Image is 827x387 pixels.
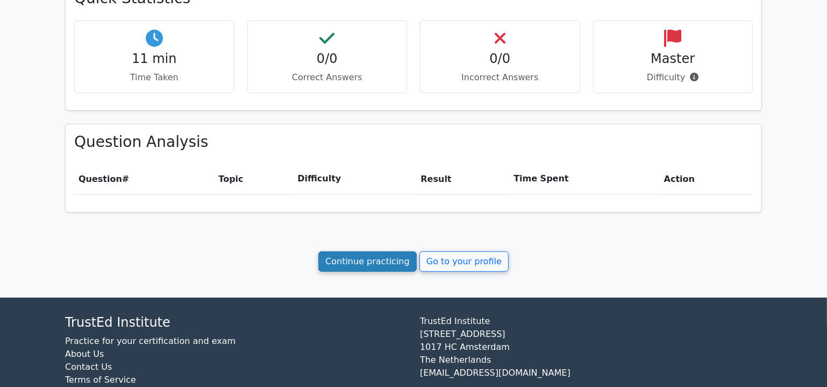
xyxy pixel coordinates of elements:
a: Continue practicing [318,251,417,272]
p: Incorrect Answers [429,71,571,84]
th: Action [660,164,753,194]
h4: 11 min [83,51,225,67]
p: Time Taken [83,71,225,84]
h4: 0/0 [429,51,571,67]
th: Time Spent [509,164,659,194]
a: Practice for your certification and exam [65,336,236,346]
a: About Us [65,349,104,359]
p: Difficulty [602,71,744,84]
a: Contact Us [65,362,112,372]
h4: TrustEd Institute [65,315,407,330]
h4: Master [602,51,744,67]
p: Correct Answers [256,71,398,84]
th: Difficulty [293,164,416,194]
a: Terms of Service [65,375,136,385]
a: Go to your profile [419,251,509,272]
th: # [74,164,214,194]
th: Result [416,164,509,194]
th: Topic [214,164,293,194]
span: Question [79,174,122,184]
h4: 0/0 [256,51,398,67]
h3: Question Analysis [74,133,753,151]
